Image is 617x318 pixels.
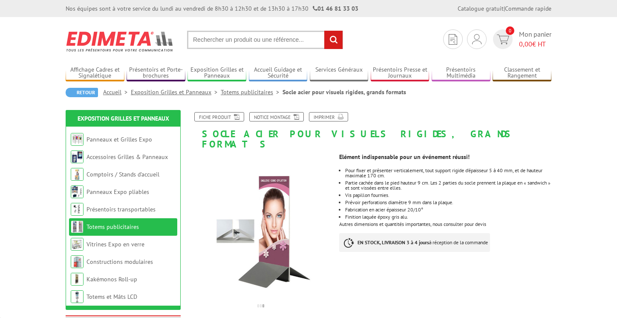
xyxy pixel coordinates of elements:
[371,66,430,80] a: Présentoirs Presse et Journaux
[189,153,333,297] img: totems_publicitaires_214425.jpg
[519,40,532,48] span: 0,00
[493,66,551,80] a: Classement et Rangement
[458,4,551,13] div: |
[194,112,244,121] a: Fiche produit
[345,214,551,220] li: Finition laquée époxy gris alu.
[86,275,137,283] a: Kakémonos Roll-up
[313,5,358,12] strong: 01 46 81 33 03
[324,31,343,49] input: rechercher
[66,88,98,97] a: Retour
[310,66,369,80] a: Services Généraux
[131,88,221,96] a: Exposition Grilles et Panneaux
[86,136,152,143] a: Panneaux et Grilles Expo
[249,112,304,121] a: Notice Montage
[497,35,509,44] img: devis rapide
[309,112,348,121] a: Imprimer
[86,223,139,231] a: Totems publicitaires
[71,150,84,163] img: Accessoires Grilles & Panneaux
[458,5,504,12] a: Catalogue gratuit
[71,133,84,146] img: Panneaux et Grilles Expo
[66,26,174,57] img: Edimeta
[187,66,246,80] a: Exposition Grilles et Panneaux
[86,153,168,161] a: Accessoires Grilles & Panneaux
[86,171,159,178] a: Comptoirs / Stands d'accueil
[78,115,169,122] a: Exposition Grilles et Panneaux
[66,4,358,13] div: Nos équipes sont à votre service du lundi au vendredi de 8h30 à 12h30 et de 13h30 à 17h30
[249,66,308,80] a: Accueil Guidage et Sécurité
[432,66,490,80] a: Présentoirs Multimédia
[86,293,137,301] a: Totems et Mâts LCD
[283,88,406,96] li: Socle acier pour visuels rigides, grands formats
[71,238,84,251] img: Vitrines Expo en verre
[71,203,84,216] img: Présentoirs transportables
[86,188,149,196] a: Panneaux Expo pliables
[183,112,558,149] h1: Socle acier pour visuels rigides, grands formats
[339,149,558,260] div: Autres dimensions et quantités importantes, nous consulter pour devis
[345,207,551,212] li: Fabrication en acier épaisseur 20/10°
[103,88,131,96] a: Accueil
[71,273,84,286] img: Kakémonos Roll-up
[345,193,551,198] li: Vis papillon fournies.
[339,153,470,161] strong: Elément indispensable pour un événement réussi!
[66,66,124,80] a: Affichage Cadres et Signalétique
[71,185,84,198] img: Panneaux Expo pliables
[345,200,551,205] li: Prévoir perforations diamètre 9 mm dans la plaque.
[86,258,153,266] a: Constructions modulaires
[519,29,551,49] span: Mon panier
[339,233,490,252] p: à réception de la commande
[187,31,343,49] input: Rechercher un produit ou une référence...
[449,34,457,45] img: devis rapide
[491,29,551,49] a: devis rapide 0 Mon panier 0,00€ HT
[127,66,185,80] a: Présentoirs et Porte-brochures
[86,205,156,213] a: Présentoirs transportables
[345,180,551,191] li: Partie cachée dans le pied hauteur 9 cm. Les 2 parties du socle prennent la plaque en « sandwich ...
[71,255,84,268] img: Constructions modulaires
[358,239,429,246] strong: EN STOCK, LIVRAISON 3 à 4 jours
[71,220,84,233] img: Totems publicitaires
[505,5,551,12] a: Commande rapide
[221,88,283,96] a: Totems publicitaires
[86,240,144,248] a: Vitrines Expo en verre
[71,290,84,303] img: Totems et Mâts LCD
[472,34,481,44] img: devis rapide
[519,39,551,49] span: € HT
[506,26,514,35] span: 0
[71,168,84,181] img: Comptoirs / Stands d'accueil
[345,168,551,178] li: Pour fixer et présenter verticalement, tout support rigide d’épaisseur 5 à 40 mm, et de hauteur m...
